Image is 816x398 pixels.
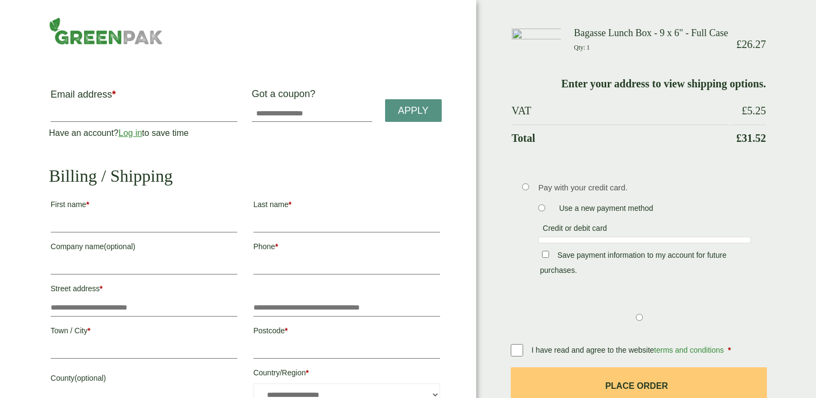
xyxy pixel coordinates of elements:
span: £ [736,38,742,50]
label: Last name [253,197,440,215]
span: £ [736,132,742,144]
span: £ [742,105,747,116]
abbr: required [86,200,89,209]
label: Postcode [253,323,440,341]
abbr: required [100,284,102,293]
td: Enter your address to view shipping options. [512,71,766,97]
span: (optional) [74,374,106,382]
label: Got a coupon? [252,88,320,105]
a: Apply [385,99,442,122]
label: Credit or debit card [538,224,611,236]
p: Pay with your credit card. [538,182,750,194]
th: VAT [512,98,729,123]
abbr: required [285,326,287,335]
p: Have an account? to save time [49,127,239,140]
small: Qty: 1 [574,44,589,51]
label: Save payment information to my account for future purchases. [540,251,726,278]
abbr: required [306,368,308,377]
label: Company name [51,239,237,257]
span: (optional) [104,242,135,251]
label: Country/Region [253,365,440,383]
span: I have read and agree to the website [532,346,726,354]
abbr: required [728,346,731,354]
abbr: required [289,200,291,209]
label: Email address [51,90,237,105]
h3: Bagasse Lunch Box - 9 x 6" - Full Case [574,28,729,39]
abbr: required [275,242,278,251]
abbr: required [87,326,90,335]
label: Phone [253,239,440,257]
h2: Billing / Shipping [49,166,442,186]
label: County [51,370,237,389]
bdi: 26.27 [736,38,766,50]
abbr: required [112,89,116,100]
th: Total [512,125,729,151]
label: Town / City [51,323,237,341]
span: Apply [398,105,429,117]
label: Street address [51,281,237,299]
img: GreenPak Supplies [49,17,163,45]
bdi: 5.25 [742,105,766,116]
bdi: 31.52 [736,132,766,144]
a: Log in [119,128,142,138]
label: First name [51,197,237,215]
a: terms and conditions [654,346,724,354]
label: Use a new payment method [555,204,657,216]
